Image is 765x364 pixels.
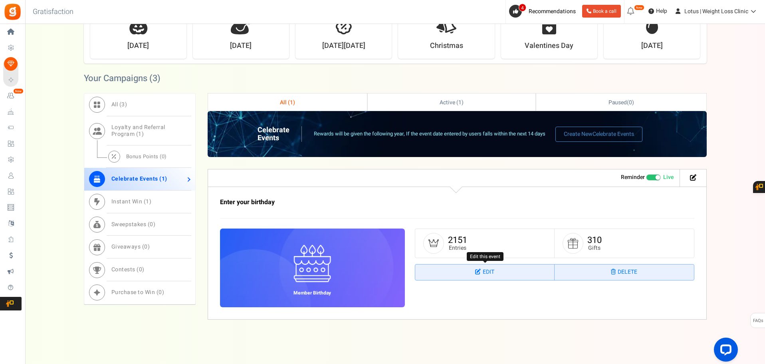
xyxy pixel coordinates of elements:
em: New [13,88,24,94]
h2: Celebrate Events [258,126,302,142]
strong: [DATE] [230,41,252,51]
span: Active ( ) [440,98,464,107]
strong: Christmas [430,41,463,51]
span: Celebrate Events ( ) [111,175,167,183]
span: 0 [162,153,165,160]
a: New [3,89,22,103]
span: Bonus Points ( ) [126,153,167,160]
a: 2151 [448,234,467,247]
a: Help [645,5,670,18]
strong: Valentines Day [525,41,573,51]
span: 1 [290,98,293,107]
span: Paused [608,98,627,107]
em: New [634,5,644,10]
a: Create NewCelebrate Events [555,127,642,142]
span: All ( ) [111,100,127,109]
span: Live [663,173,674,181]
p: Rewards will be given the following year, If the event date entered by users falls within the nex... [314,130,545,138]
span: 1 [146,197,149,206]
span: Lotus | Weight Loss Clinic [684,7,748,16]
strong: [DATE] [127,41,149,51]
strong: [DATE] [641,41,663,51]
small: Entries [448,245,467,251]
span: 1 [138,130,142,138]
span: 0 [159,288,162,296]
span: 0 [139,265,143,274]
strong: [DATE][DATE] [322,41,365,51]
h3: Enter your birthday [220,199,599,206]
h6: Member Birthday [287,290,337,296]
span: FAQs [753,313,763,328]
a: 4 Recommendations [509,5,579,18]
span: Sweepstakes ( ) [111,220,156,229]
span: 3 [153,72,157,85]
span: 3 [121,100,125,109]
h3: Gratisfaction [24,4,82,20]
span: 0 [150,220,153,229]
span: Instant Win ( ) [111,197,152,206]
span: ( ) [608,98,634,107]
a: 310 [587,234,602,247]
span: 4 [519,4,526,12]
span: Help [654,7,667,15]
img: Gratisfaction [4,3,22,21]
a: Book a call [582,5,621,18]
span: All ( ) [280,98,295,107]
span: Loyalty and Referral Program ( ) [111,123,165,138]
span: Purchase to Win ( ) [111,288,164,296]
strong: Reminder [621,173,645,181]
span: Recommendations [529,7,576,16]
span: 1 [458,98,462,107]
span: Giveaways ( ) [111,243,150,251]
span: 1 [162,175,165,183]
span: 0 [629,98,632,107]
small: Gifts [587,245,602,251]
h2: Your Campaigns ( ) [84,74,161,82]
div: Edit this event [467,252,503,261]
span: 0 [144,243,148,251]
a: Edit [415,265,555,280]
span: Celebrate Events [593,130,634,138]
a: Delete [555,265,694,280]
span: Contests ( ) [111,265,145,274]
